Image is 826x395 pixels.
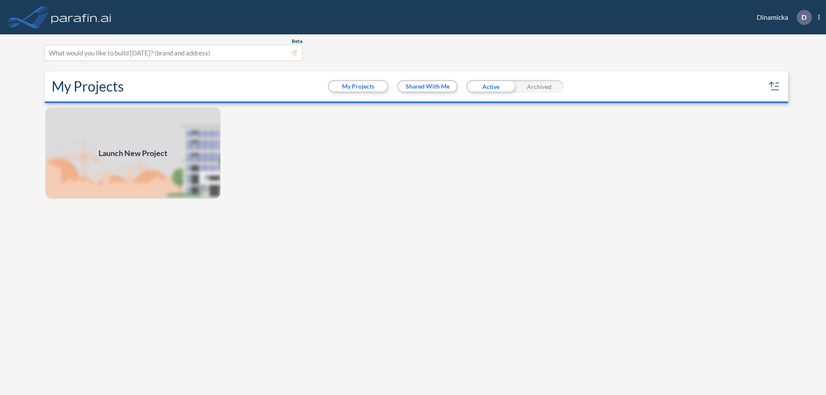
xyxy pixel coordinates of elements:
[49,9,113,26] img: logo
[329,81,387,92] button: My Projects
[45,107,221,199] a: Launch New Project
[515,80,564,93] div: Archived
[744,10,820,25] div: Dinamicka
[52,78,124,95] h2: My Projects
[398,81,456,92] button: Shared With Me
[99,147,167,159] span: Launch New Project
[466,80,515,93] div: Active
[801,13,807,21] p: D
[292,38,302,45] span: Beta
[767,80,781,93] button: sort
[45,107,221,199] img: add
